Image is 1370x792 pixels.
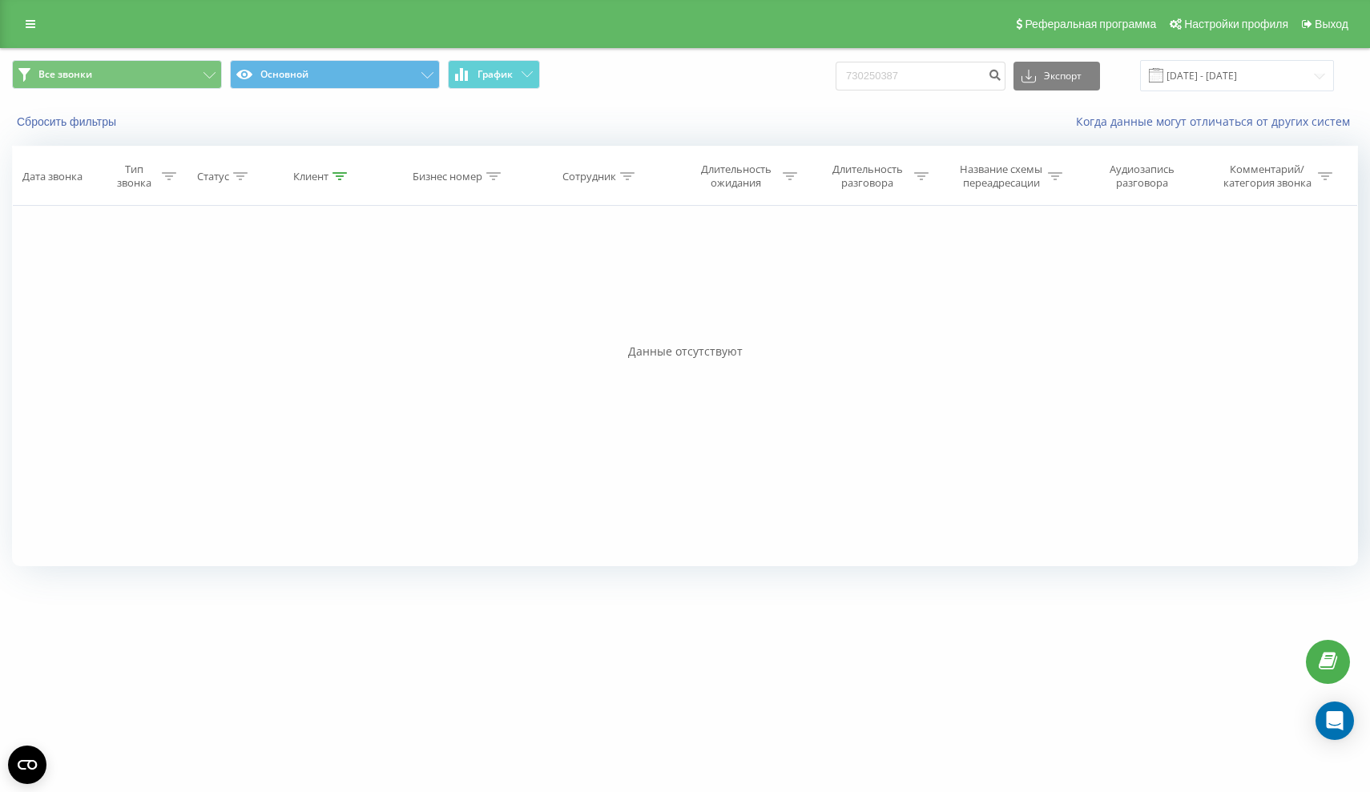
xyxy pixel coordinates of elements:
[1315,18,1348,30] span: Выход
[293,170,328,183] div: Клиент
[1184,18,1288,30] span: Настройки профиля
[1076,114,1358,129] a: Когда данные могут отличаться от других систем
[1316,702,1354,740] div: Open Intercom Messenger
[111,163,158,190] div: Тип звонка
[1025,18,1156,30] span: Реферальная программа
[836,62,1005,90] input: Поиск по номеру
[22,170,83,183] div: Дата звонка
[8,746,46,784] button: Open CMP widget
[693,163,779,190] div: Длительность ожидания
[12,60,222,89] button: Все звонки
[1090,163,1194,190] div: Аудиозапись разговора
[12,115,124,129] button: Сбросить фильтры
[448,60,540,89] button: График
[230,60,440,89] button: Основной
[413,170,482,183] div: Бизнес номер
[958,163,1044,190] div: Название схемы переадресации
[562,170,616,183] div: Сотрудник
[197,170,229,183] div: Статус
[824,163,910,190] div: Длительность разговора
[1220,163,1314,190] div: Комментарий/категория звонка
[477,69,513,80] span: График
[1013,62,1100,90] button: Экспорт
[38,68,92,81] span: Все звонки
[12,344,1358,360] div: Данные отсутствуют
